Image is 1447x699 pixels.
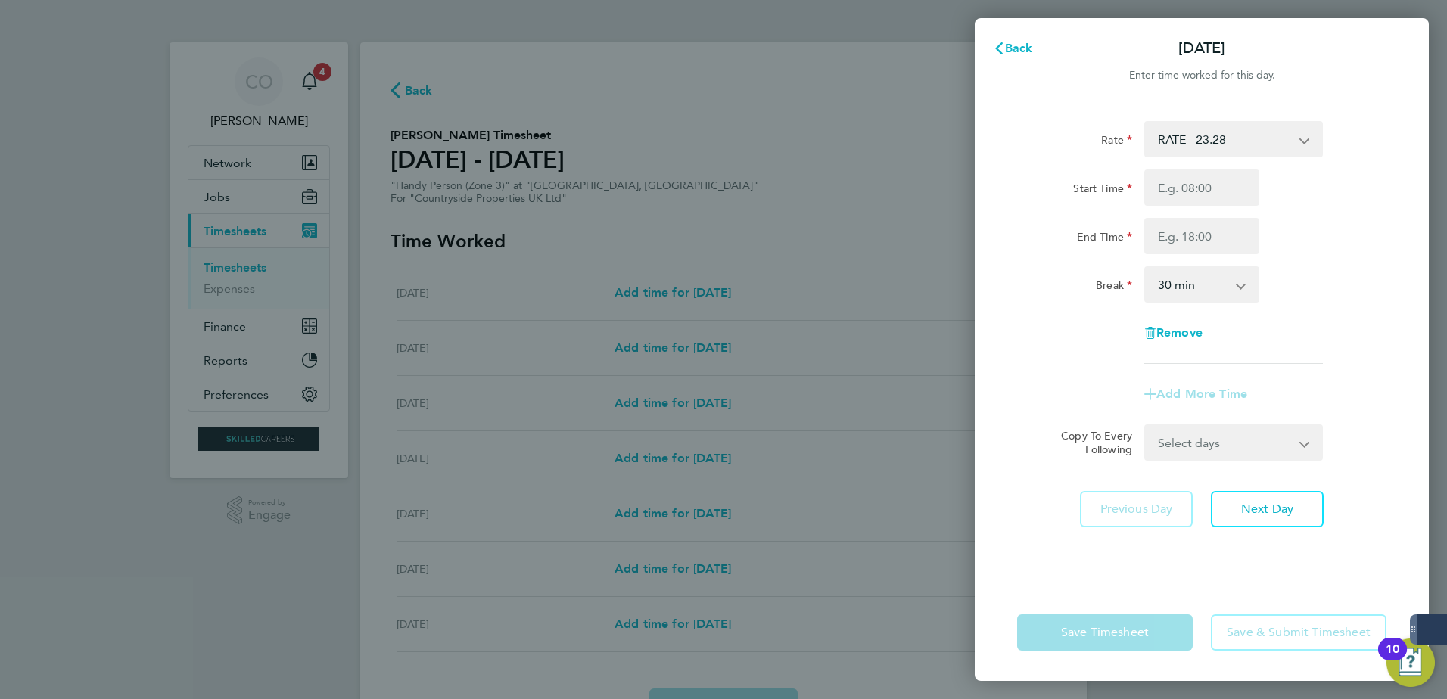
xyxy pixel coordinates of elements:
button: Back [978,33,1048,64]
label: Rate [1101,133,1132,151]
button: Remove [1144,327,1203,339]
div: Enter time worked for this day. [975,67,1429,85]
input: E.g. 18:00 [1144,218,1259,254]
span: Back [1005,41,1033,55]
div: 10 [1386,649,1399,669]
input: E.g. 08:00 [1144,169,1259,206]
button: Next Day [1211,491,1324,527]
span: Next Day [1241,502,1293,517]
label: Copy To Every Following [1049,429,1132,456]
p: [DATE] [1178,38,1225,59]
label: End Time [1077,230,1132,248]
label: Start Time [1073,182,1132,200]
span: Remove [1156,325,1203,340]
label: Break [1096,278,1132,297]
button: Open Resource Center, 10 new notifications [1386,638,1435,687]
